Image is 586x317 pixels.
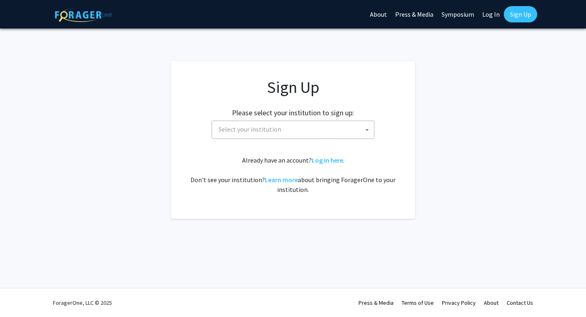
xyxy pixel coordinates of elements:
[215,121,374,138] span: Select your institution
[219,125,281,133] span: Select your institution
[55,8,112,22] img: ForagerOne Logo
[232,108,354,117] h2: Please select your institution to sign up:
[402,299,434,306] a: Terms of Use
[359,299,394,306] a: Press & Media
[187,77,399,97] h1: Sign Up
[504,6,537,22] a: Sign Up
[187,155,399,194] div: Already have an account? . Don't see your institution? about bringing ForagerOne to your institut...
[484,299,499,306] a: About
[312,156,343,164] a: Log in here
[265,176,298,184] a: Learn more about bringing ForagerOne to your institution
[442,299,476,306] a: Privacy Policy
[507,299,533,306] a: Contact Us
[212,121,374,139] span: Select your institution
[53,288,112,317] div: ForagerOne, LLC © 2025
